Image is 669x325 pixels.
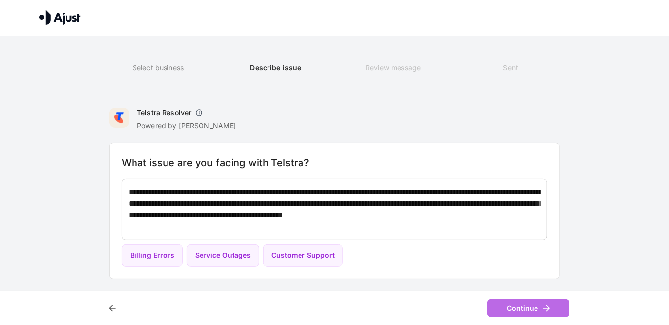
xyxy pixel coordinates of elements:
[39,10,81,25] img: Ajust
[137,121,236,131] p: Powered by [PERSON_NAME]
[137,108,191,118] h6: Telstra Resolver
[187,244,259,267] button: Service Outages
[109,108,129,128] img: Telstra
[122,244,183,267] button: Billing Errors
[263,244,343,267] button: Customer Support
[452,62,569,73] h6: Sent
[217,62,334,73] h6: Describe issue
[100,62,217,73] h6: Select business
[334,62,452,73] h6: Review message
[122,155,547,171] h6: What issue are you facing with Telstra?
[487,299,569,318] button: Continue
